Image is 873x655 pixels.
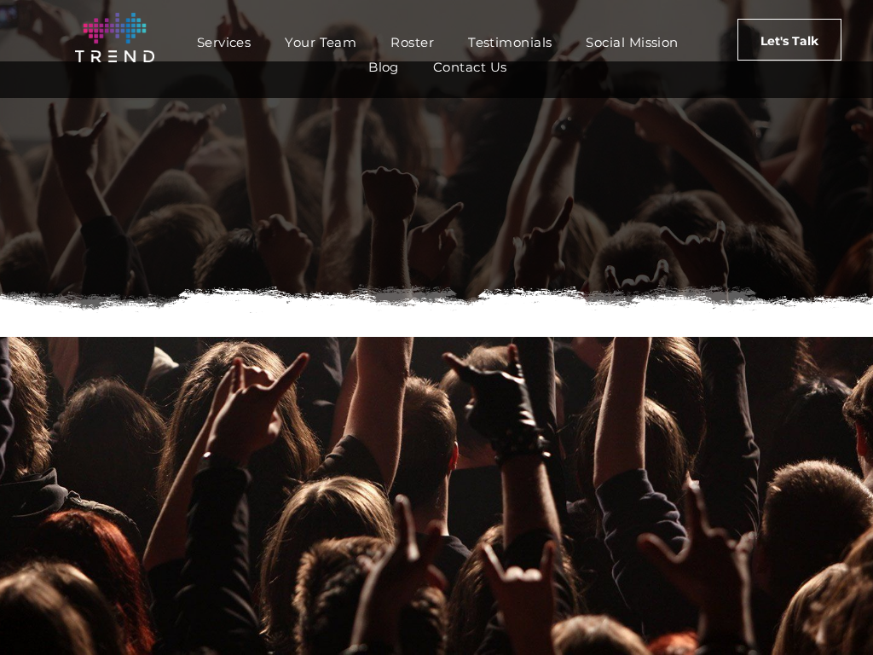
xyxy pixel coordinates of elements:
[760,20,818,62] span: Let's Talk
[451,30,569,55] a: Testimonials
[75,13,155,62] img: logo
[373,30,451,55] a: Roster
[737,19,841,61] a: Let's Talk
[180,30,269,55] a: Services
[268,30,373,55] a: Your Team
[351,55,416,79] a: Blog
[416,55,524,79] a: Contact Us
[569,30,695,55] a: Social Mission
